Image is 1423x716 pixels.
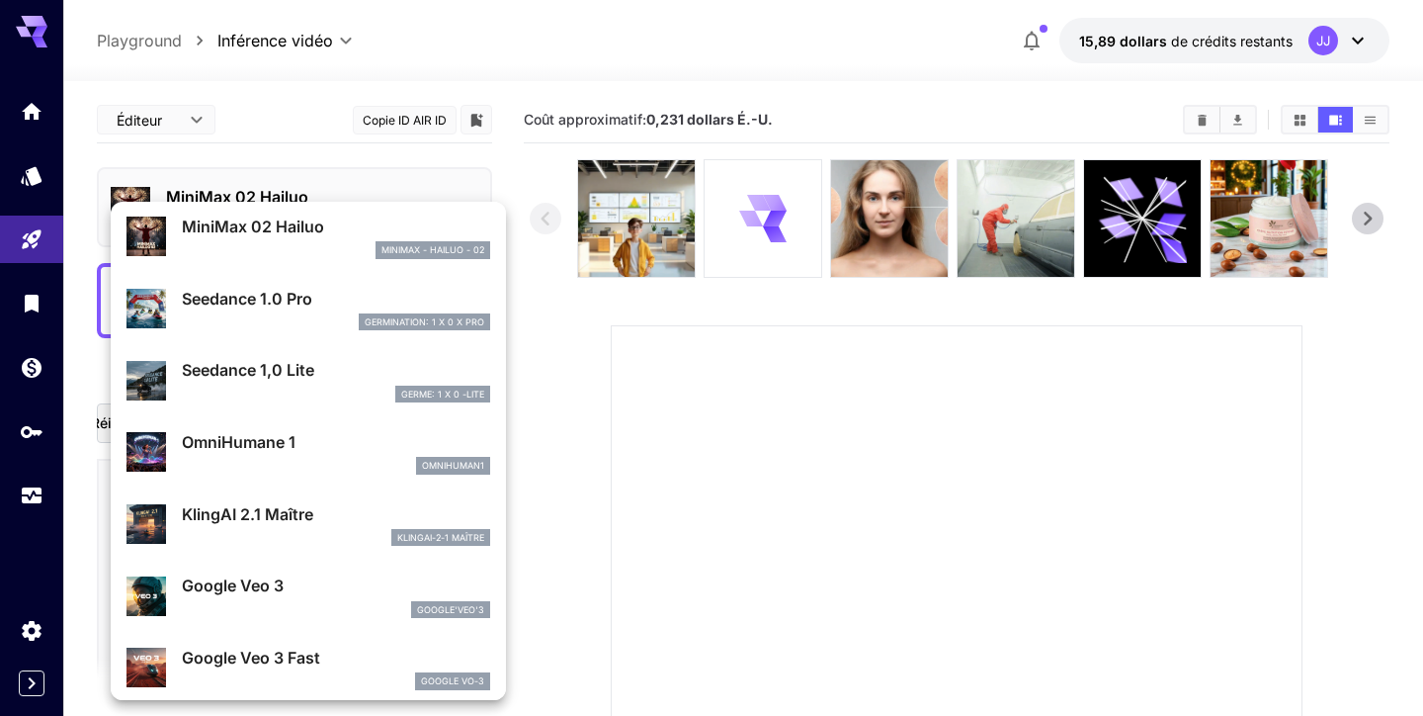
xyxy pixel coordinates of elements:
[182,430,490,454] p: OmniHumane 1
[381,243,484,257] p: minimax - hailuo - 02
[126,207,490,267] div: MiniMax 02 Hailuominimax - hailuo - 02
[365,315,484,329] p: germination: 1 x 0 x pro
[182,287,490,311] p: Seedance 1.0 Pro
[126,350,490,410] div: Seedance 1,0 Litegerme: 1 x 0 -lite
[397,531,484,545] p: klingai-2-1 maître
[182,646,490,670] p: Google Veo 3 Fast
[126,638,490,698] div: Google Veo 3 FastGoogle Vo-3
[126,279,490,339] div: Seedance 1.0 Progermination: 1 x 0 x pro
[401,388,484,402] p: germe: 1 x 0 -lite
[182,215,490,238] p: MiniMax 02 Hailuo
[126,494,490,555] div: KlingAI 2.1 Maîtreklingai-2-1 maître
[421,674,484,688] p: Google Vo-3
[126,422,490,483] div: OmniHumane 1omnihuman1
[182,358,490,382] p: Seedance 1,0 Lite
[182,574,490,597] p: Google Veo 3
[417,603,484,617] p: google'veo'3
[422,459,484,473] p: omnihuman1
[126,566,490,626] div: Google Veo 3google'veo'3
[182,502,490,526] p: KlingAI 2.1 Maître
